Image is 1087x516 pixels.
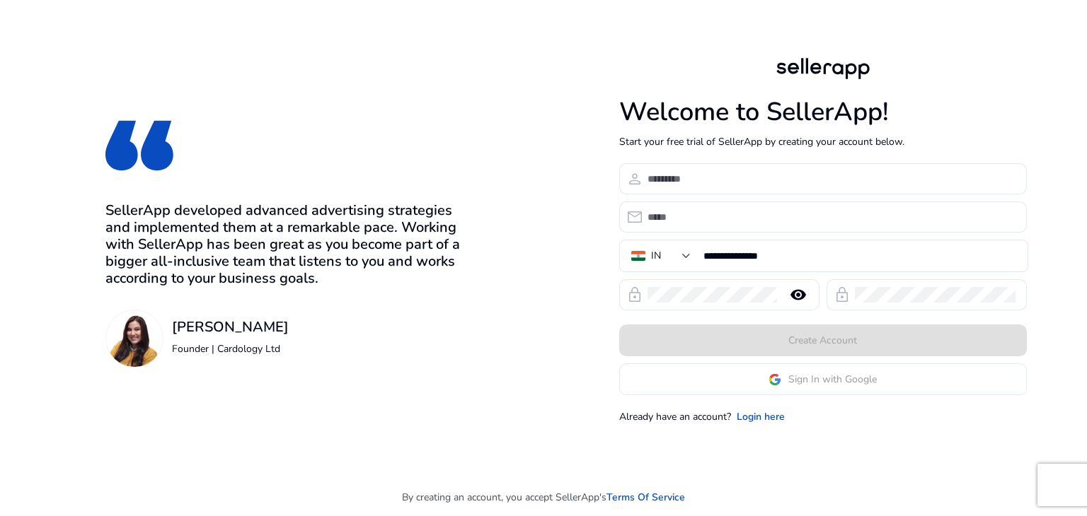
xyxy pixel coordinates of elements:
[737,409,785,424] a: Login here
[606,490,685,505] a: Terms Of Service
[172,319,289,336] h3: [PERSON_NAME]
[619,134,1027,149] p: Start your free trial of SellerApp by creating your account below.
[619,409,731,424] p: Already have an account?
[619,97,1027,127] h1: Welcome to SellerApp!
[626,170,643,187] span: person
[172,341,289,356] p: Founder | Cardology Ltd
[105,202,468,287] h3: SellerApp developed advanced advertising strategies and implemented them at a remarkable pace. Wo...
[834,286,851,303] span: lock
[626,209,643,225] span: email
[781,286,815,303] mat-icon: remove_red_eye
[651,248,661,264] div: IN
[626,286,643,303] span: lock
